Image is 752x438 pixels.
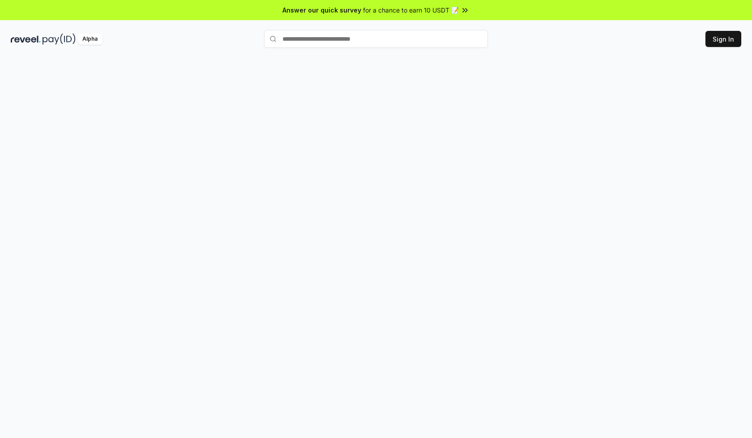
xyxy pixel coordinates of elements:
[11,34,41,45] img: reveel_dark
[282,5,361,15] span: Answer our quick survey
[363,5,459,15] span: for a chance to earn 10 USDT 📝
[77,34,103,45] div: Alpha
[705,31,741,47] button: Sign In
[43,34,76,45] img: pay_id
